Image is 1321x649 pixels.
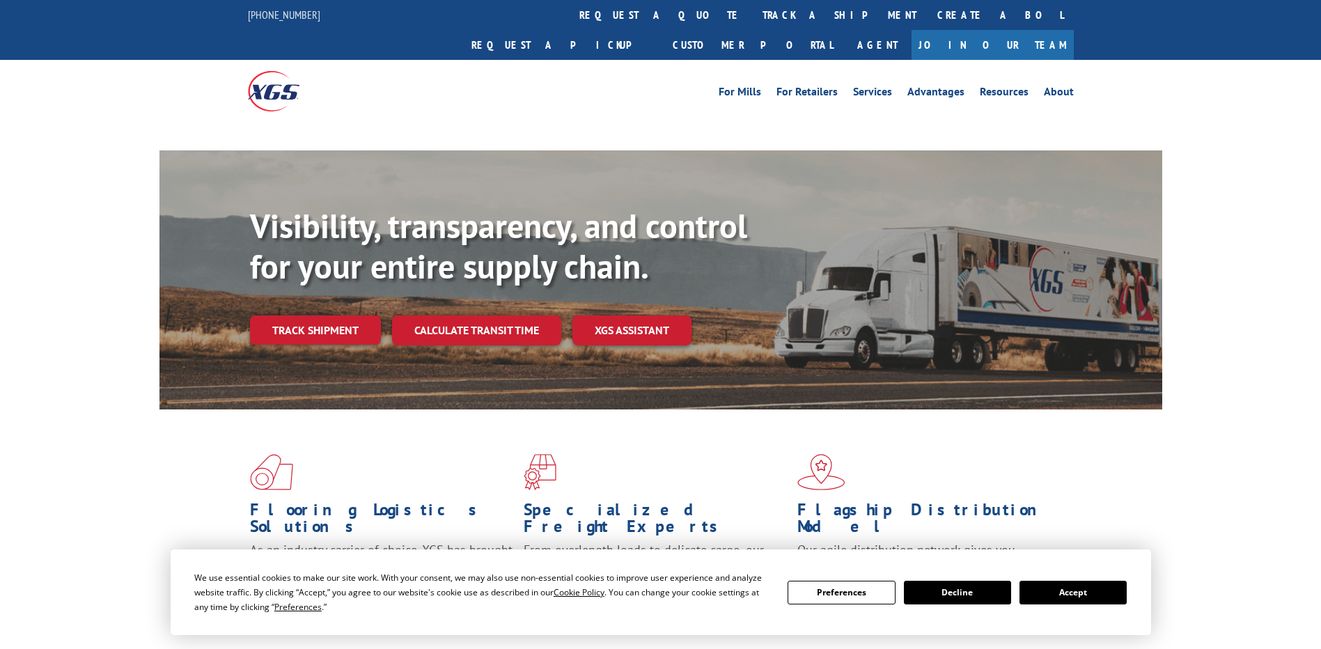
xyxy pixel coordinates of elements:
[250,542,513,591] span: As an industry carrier of choice, XGS has brought innovation and dedication to flooring logistics...
[524,454,556,490] img: xgs-icon-focused-on-flooring-red
[250,204,747,288] b: Visibility, transparency, and control for your entire supply chain.
[797,454,845,490] img: xgs-icon-flagship-distribution-model-red
[797,501,1061,542] h1: Flagship Distribution Model
[554,586,604,598] span: Cookie Policy
[904,581,1011,604] button: Decline
[250,501,513,542] h1: Flooring Logistics Solutions
[797,542,1054,574] span: Our agile distribution network gives you nationwide inventory management on demand.
[788,581,895,604] button: Preferences
[250,315,381,345] a: Track shipment
[776,86,838,102] a: For Retailers
[250,454,293,490] img: xgs-icon-total-supply-chain-intelligence-red
[980,86,1029,102] a: Resources
[907,86,964,102] a: Advantages
[843,30,912,60] a: Agent
[853,86,892,102] a: Services
[274,601,322,613] span: Preferences
[912,30,1074,60] a: Join Our Team
[719,86,761,102] a: For Mills
[1044,86,1074,102] a: About
[1019,581,1127,604] button: Accept
[248,8,320,22] a: [PHONE_NUMBER]
[524,542,787,604] p: From overlength loads to delicate cargo, our experienced staff knows the best way to move your fr...
[171,549,1151,635] div: Cookie Consent Prompt
[461,30,662,60] a: Request a pickup
[392,315,561,345] a: Calculate transit time
[194,570,771,614] div: We use essential cookies to make our site work. With your consent, we may also use non-essential ...
[524,501,787,542] h1: Specialized Freight Experts
[662,30,843,60] a: Customer Portal
[572,315,691,345] a: XGS ASSISTANT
